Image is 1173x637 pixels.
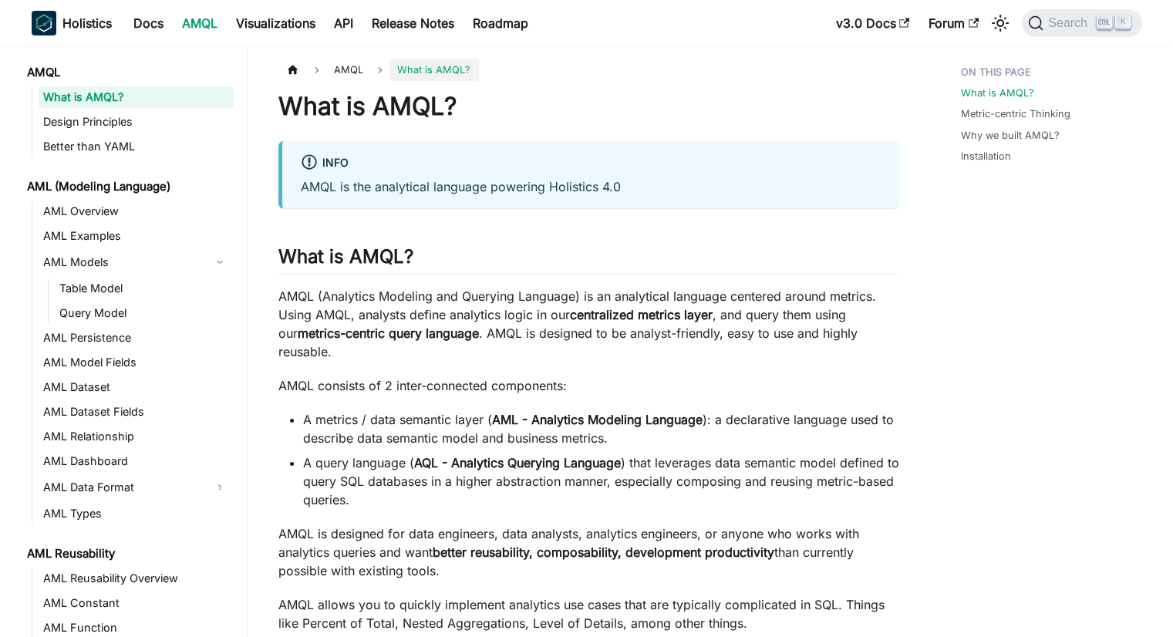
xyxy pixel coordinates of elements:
[278,59,899,81] nav: Breadcrumbs
[278,524,899,580] p: AMQL is designed for data engineers, data analysts, analytics engineers, or anyone who works with...
[278,595,899,632] p: AMQL allows you to quickly implement analytics use cases that are typically complicated in SQL. T...
[22,62,234,83] a: AMQL
[414,455,621,470] strong: AQL - Analytics Querying Language
[325,11,362,35] a: API
[961,128,1060,143] a: Why we built AMQL?
[39,136,234,157] a: Better than YAML
[206,475,234,500] button: Expand sidebar category 'AML Data Format'
[16,46,248,637] nav: Docs sidebar
[1043,16,1097,30] span: Search
[39,568,234,589] a: AML Reusability Overview
[278,91,899,122] h1: What is AMQL?
[206,250,234,275] button: Collapse sidebar category 'AML Models'
[39,592,234,614] a: AML Constant
[39,376,234,398] a: AML Dataset
[124,11,173,35] a: Docs
[227,11,325,35] a: Visualizations
[961,149,1011,163] a: Installation
[62,14,112,32] b: Holistics
[278,59,308,81] a: Home page
[39,503,234,524] a: AML Types
[301,153,881,174] div: info
[570,307,713,322] strong: centralized metrics layer
[39,250,206,275] a: AML Models
[39,450,234,472] a: AML Dashboard
[39,426,234,447] a: AML Relationship
[55,278,234,299] a: Table Model
[278,376,899,395] p: AMQL consists of 2 inter-connected components:
[173,11,227,35] a: AMQL
[1115,15,1131,29] kbd: K
[39,401,234,423] a: AML Dataset Fields
[303,453,899,509] li: A query language ( ) that leverages data semantic model defined to query SQL databases in a highe...
[55,302,234,324] a: Query Model
[278,287,899,361] p: AMQL (Analytics Modeling and Querying Language) is an analytical language centered around metrics...
[301,177,881,196] p: AMQL is the analytical language powering Holistics 4.0
[39,327,234,349] a: AML Persistence
[988,11,1013,35] button: Switch between dark and light mode (currently light mode)
[22,176,234,197] a: AML (Modeling Language)
[39,86,234,108] a: What is AMQL?
[39,201,234,222] a: AML Overview
[919,11,988,35] a: Forum
[22,543,234,565] a: AML Reusability
[389,59,478,81] span: What is AMQL?
[433,544,774,560] strong: better reusability, composability, development productivity
[303,410,899,447] li: A metrics / data semantic layer ( ): a declarative language used to describe data semantic model ...
[39,352,234,373] a: AML Model Fields
[827,11,919,35] a: v3.0 Docs
[39,225,234,247] a: AML Examples
[326,59,371,81] span: AMQL
[961,86,1034,100] a: What is AMQL?
[463,11,538,35] a: Roadmap
[32,11,112,35] a: HolisticsHolistics
[362,11,463,35] a: Release Notes
[298,325,479,341] strong: metrics-centric query language
[39,475,206,500] a: AML Data Format
[1022,9,1141,37] button: Search (Ctrl+K)
[961,106,1070,121] a: Metric-centric Thinking
[278,245,899,275] h2: What is AMQL?
[32,11,56,35] img: Holistics
[492,412,703,427] strong: AML - Analytics Modeling Language
[39,111,234,133] a: Design Principles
